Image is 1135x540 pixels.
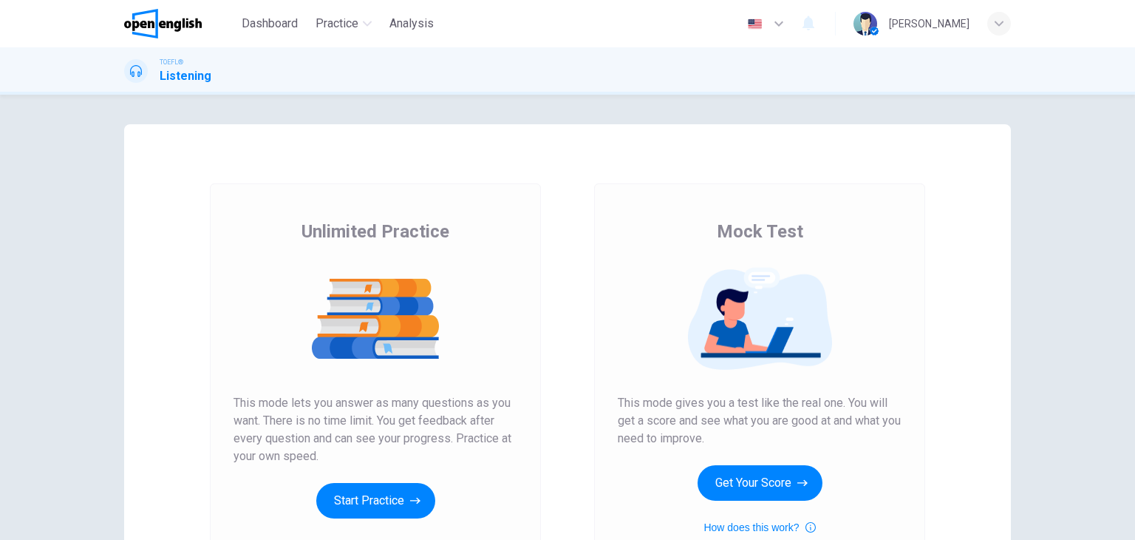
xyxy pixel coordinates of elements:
[698,465,822,501] button: Get Your Score
[310,10,378,37] button: Practice
[618,394,901,448] span: This mode gives you a test like the real one. You will get a score and see what you are good at a...
[746,18,764,30] img: en
[160,67,211,85] h1: Listening
[703,519,815,536] button: How does this work?
[316,483,435,519] button: Start Practice
[717,220,803,243] span: Mock Test
[124,9,236,38] a: OpenEnglish logo
[889,15,969,33] div: [PERSON_NAME]
[242,15,298,33] span: Dashboard
[236,10,304,37] button: Dashboard
[853,12,877,36] img: Profile picture
[389,15,434,33] span: Analysis
[234,394,517,465] span: This mode lets you answer as many questions as you want. There is no time limit. You get feedback...
[160,57,183,67] span: TOEFL®
[384,10,440,37] button: Analysis
[301,220,449,243] span: Unlimited Practice
[124,9,202,38] img: OpenEnglish logo
[316,15,358,33] span: Practice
